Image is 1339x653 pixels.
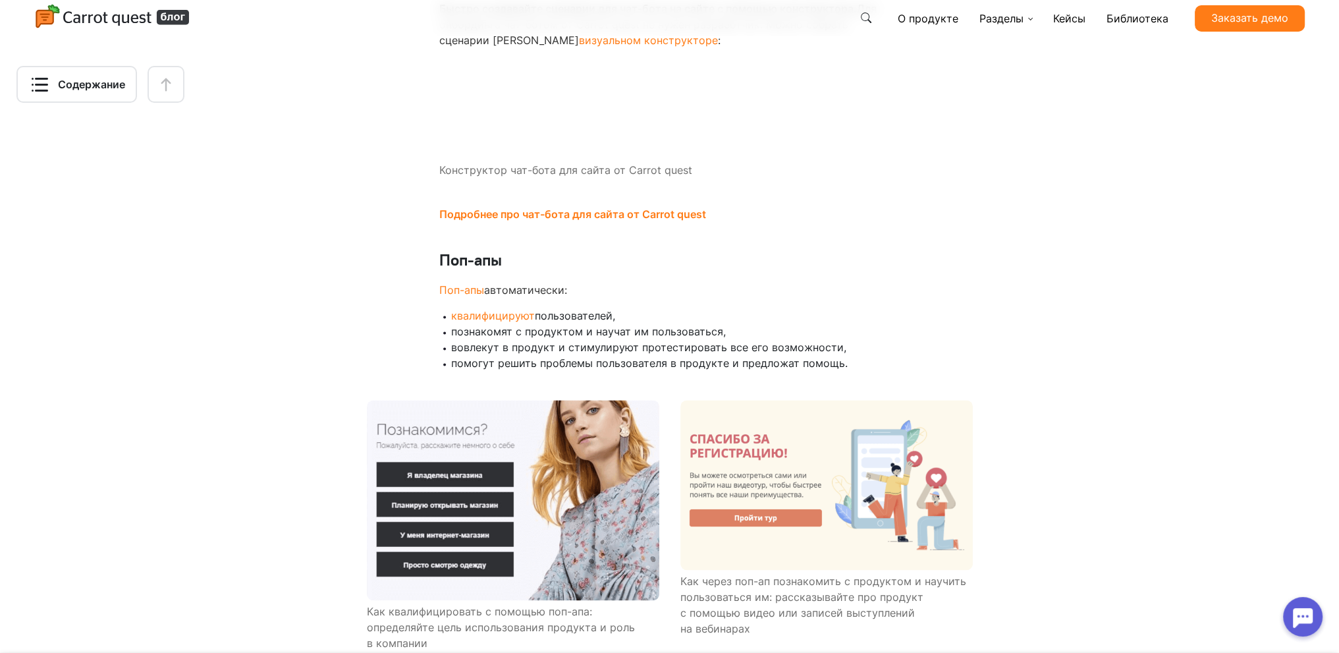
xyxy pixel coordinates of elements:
li: вовлекут в продукт и стимулируют протестировать все его возможности, [451,339,900,355]
li: помогут решить проблемы пользователя в продукте и предложат помощь. [451,355,900,371]
li: пользователей, [451,308,900,324]
a: Библиотека [1101,5,1174,32]
a: Заказать демо [1195,5,1305,32]
a: Подробнее про чат-бота для сайта от Carrot quest [439,208,706,221]
img: Квалификация с помощью поп-апа [367,400,659,601]
h3: Поп-апы [439,249,900,270]
a: Кейсы [1048,5,1091,32]
button: Я согласен [958,13,1024,39]
p: автоматически: [439,282,900,298]
a: квалифицируют [451,309,535,322]
span: Содержание [58,76,125,92]
a: здесь [894,26,917,36]
img: Как через поп-ап познакомить с продуктом [680,400,973,570]
span: Я согласен [969,19,1012,32]
figcaption: Конструктор чат-бота для сайта от Carrot quest [439,162,900,178]
a: визуальном конструкторе [579,34,718,47]
figcaption: Как через поп-ап познакомить с продуктом и научить пользоваться им: рассказывайте про продукт с п... [680,573,973,637]
a: Разделы [974,5,1037,32]
a: О продукте [892,5,964,32]
div: Мы используем cookies для улучшения работы сайта, анализа трафика и персонализации. Используя сай... [314,14,943,37]
figcaption: Как квалифицировать с помощью поп-апа: определяйте цель использования продукта и роль в компании [367,604,659,651]
img: Carrot quest [35,4,190,30]
li: познакомят с продуктом и научат им пользоваться, [451,324,900,339]
a: Поп-апы [439,283,484,297]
